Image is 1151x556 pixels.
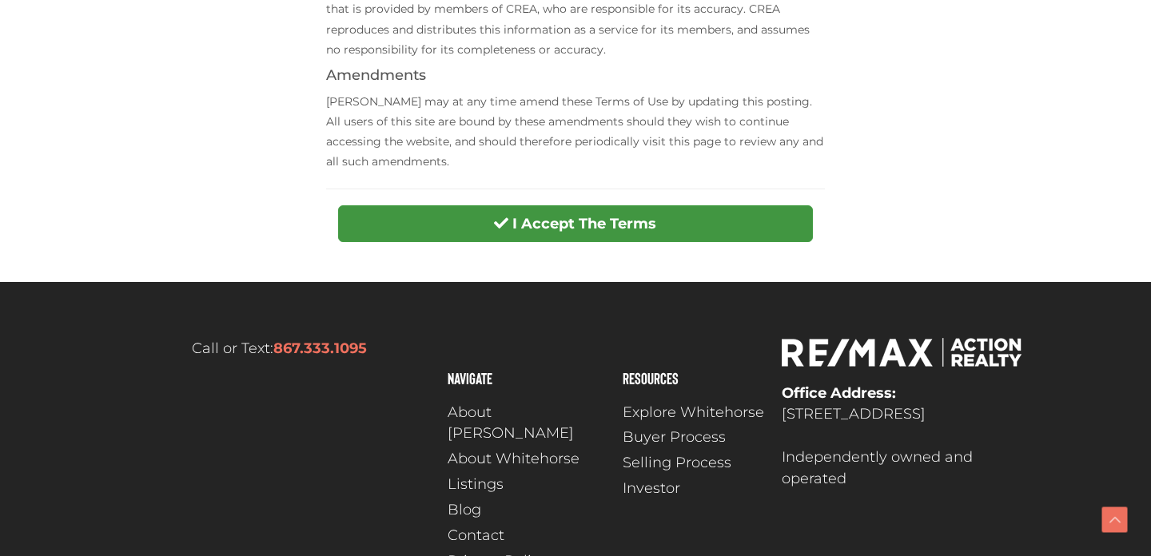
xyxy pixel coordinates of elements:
span: Contact [448,525,504,546]
span: About Whitehorse [448,448,579,470]
a: Explore Whitehorse [623,402,766,423]
span: Buyer Process [623,427,726,448]
a: Blog [448,499,607,521]
span: Blog [448,499,481,521]
h4: Resources [623,370,766,386]
a: Contact [448,525,607,546]
span: Listings [448,474,504,495]
h4: Amendments [326,68,824,84]
p: [PERSON_NAME] may at any time amend these Terms of Use by updating this posting. All users of thi... [326,92,824,173]
a: About [PERSON_NAME] [448,402,607,445]
p: Call or Text: [128,338,432,359]
span: Investor [623,478,680,499]
span: Selling Process [623,452,731,474]
a: Selling Process [623,452,766,474]
strong: Office Address: [782,384,896,402]
a: About Whitehorse [448,448,607,470]
p: [STREET_ADDRESS] Independently owned and operated [782,383,1023,490]
a: Listings [448,474,607,495]
a: 867.333.1095 [273,340,367,357]
a: Investor [623,478,766,499]
h4: Navigate [448,370,607,386]
span: Explore Whitehorse [623,402,764,423]
button: I Accept The Terms [338,205,812,242]
a: Buyer Process [623,427,766,448]
strong: I Accept The Terms [512,215,656,232]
